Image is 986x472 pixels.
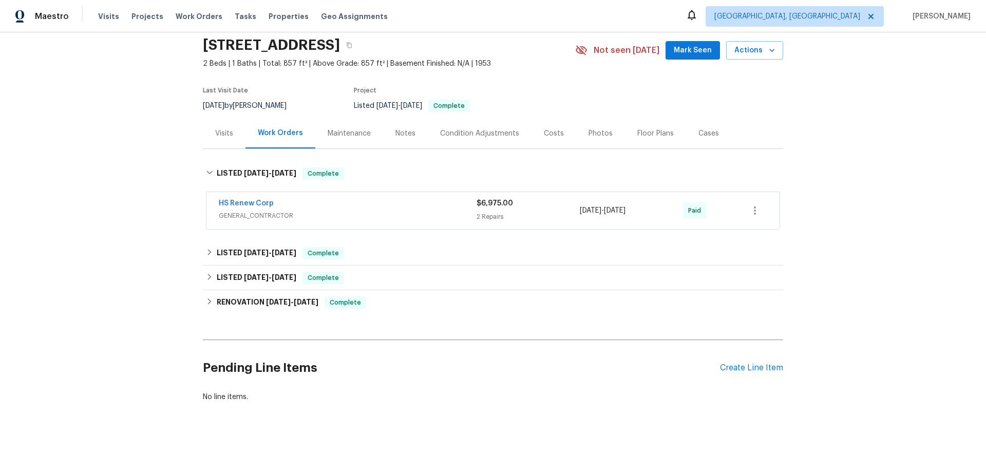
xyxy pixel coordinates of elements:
button: Actions [726,41,783,60]
span: [DATE] [294,298,318,306]
span: [DATE] [244,274,269,281]
div: Cases [698,128,719,139]
span: Actions [734,44,775,57]
span: Complete [304,168,343,179]
a: HS Renew Corp [219,200,274,207]
div: by [PERSON_NAME] [203,100,299,112]
span: Listed [354,102,470,109]
span: - [244,274,296,281]
span: Work Orders [176,11,222,22]
div: Condition Adjustments [440,128,519,139]
span: [DATE] [580,207,601,214]
span: [DATE] [203,102,224,109]
span: Project [354,87,376,93]
span: [GEOGRAPHIC_DATA], [GEOGRAPHIC_DATA] [714,11,860,22]
span: [DATE] [376,102,398,109]
h6: LISTED [217,272,296,284]
span: [DATE] [266,298,291,306]
div: Costs [544,128,564,139]
h2: Pending Line Items [203,344,720,392]
span: Geo Assignments [321,11,388,22]
span: Tasks [235,13,256,20]
span: Properties [269,11,309,22]
span: 2 Beds | 1 Baths | Total: 857 ft² | Above Grade: 857 ft² | Basement Finished: N/A | 1953 [203,59,575,69]
span: Not seen [DATE] [594,45,659,55]
span: Complete [326,297,365,308]
div: LISTED [DATE]-[DATE]Complete [203,241,783,266]
span: Mark Seen [674,44,712,57]
h2: [STREET_ADDRESS] [203,40,340,50]
span: - [376,102,422,109]
div: Notes [395,128,415,139]
span: Complete [304,248,343,258]
div: Photos [589,128,613,139]
span: [DATE] [401,102,422,109]
h6: LISTED [217,247,296,259]
div: Work Orders [258,128,303,138]
h6: RENOVATION [217,296,318,309]
span: Visits [98,11,119,22]
div: RENOVATION [DATE]-[DATE]Complete [203,290,783,315]
span: - [580,205,625,216]
div: Visits [215,128,233,139]
button: Copy Address [340,36,358,54]
span: [DATE] [272,249,296,256]
div: No line items. [203,392,783,402]
span: Complete [429,103,469,109]
div: Floor Plans [637,128,674,139]
span: Projects [131,11,163,22]
span: Last Visit Date [203,87,248,93]
div: LISTED [DATE]-[DATE]Complete [203,157,783,190]
span: [PERSON_NAME] [908,11,971,22]
span: [DATE] [604,207,625,214]
span: Maestro [35,11,69,22]
span: $6,975.00 [477,200,513,207]
span: [DATE] [272,274,296,281]
span: - [244,169,296,177]
div: Maintenance [328,128,371,139]
span: Paid [688,205,705,216]
span: [DATE] [244,169,269,177]
button: Mark Seen [666,41,720,60]
div: 2 Repairs [477,212,580,222]
span: [DATE] [244,249,269,256]
span: Complete [304,273,343,283]
span: GENERAL_CONTRACTOR [219,211,477,221]
div: Create Line Item [720,363,783,373]
h6: LISTED [217,167,296,180]
span: [DATE] [272,169,296,177]
span: - [266,298,318,306]
div: LISTED [DATE]-[DATE]Complete [203,266,783,290]
span: - [244,249,296,256]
